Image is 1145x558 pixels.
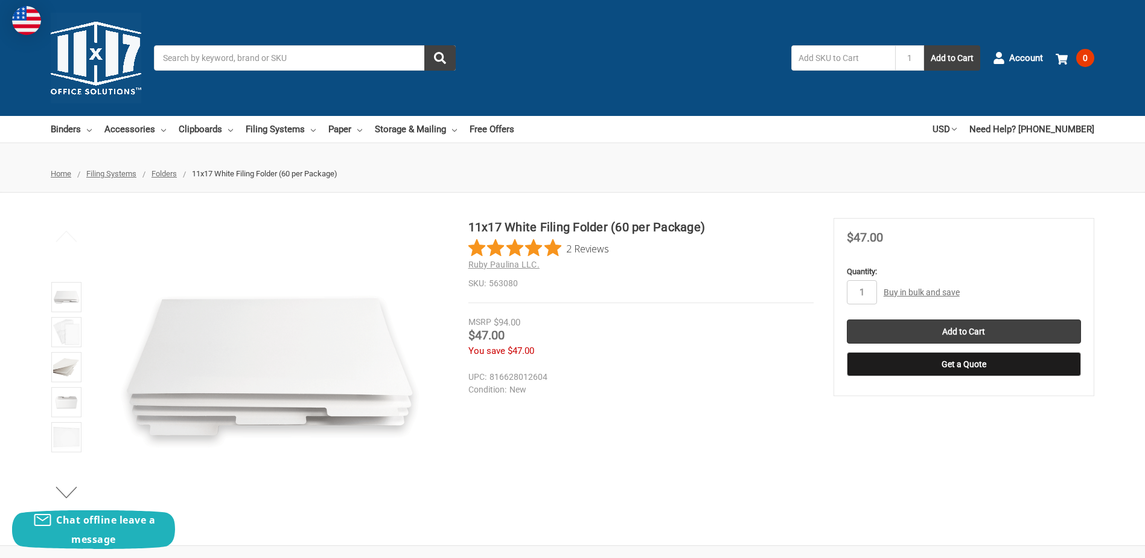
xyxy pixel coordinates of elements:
[468,218,814,236] h1: 11x17 White Filing Folder (60 per Package)
[192,169,337,178] span: 11x17 White Filing Folder (60 per Package)
[53,284,80,310] img: 11x17 White Filing Folder (60 per Package)
[494,317,520,328] span: $94.00
[847,230,883,245] span: $47.00
[151,169,177,178] a: Folders
[119,218,421,520] img: 11x17 White Filing Folder (60 per Package)
[566,239,609,257] span: 2 Reviews
[468,277,486,290] dt: SKU:
[56,513,155,546] span: Chat offline leave a message
[51,116,92,143] a: Binders
[847,266,1081,278] label: Quantity:
[468,371,808,383] dd: 816628012604
[154,45,456,71] input: Search by keyword, brand or SKU
[1056,42,1094,74] a: 0
[51,13,141,103] img: 11x17.com
[51,169,71,178] a: Home
[246,116,316,143] a: Filing Systems
[468,277,814,290] dd: 563080
[48,224,85,248] button: Previous
[53,389,80,415] img: 11x17 White Filing Folder (60 per Package)
[179,116,233,143] a: Clipboards
[53,424,80,451] img: 11x17 White Filing Folder (60 per Package)
[924,45,980,71] button: Add to Cart
[468,328,505,342] span: $47.00
[468,260,540,269] a: Ruby Paulina LLC.
[847,352,1081,376] button: Get a Quote
[508,345,534,356] span: $47.00
[1076,49,1094,67] span: 0
[86,169,136,178] a: Filing Systems
[48,480,85,504] button: Next
[847,319,1081,344] input: Add to Cart
[12,510,175,549] button: Chat offline leave a message
[969,116,1094,143] a: Need Help? [PHONE_NUMBER]
[104,116,166,143] a: Accessories
[12,6,41,35] img: duty and tax information for United States
[1009,51,1043,65] span: Account
[791,45,895,71] input: Add SKU to Cart
[993,42,1043,74] a: Account
[468,316,491,329] div: MSRP
[470,116,514,143] a: Free Offers
[884,287,960,297] a: Buy in bulk and save
[53,354,80,380] img: 11”x17” Filing Folders (563047) Manila
[468,239,609,257] button: Rated 5 out of 5 stars from 2 reviews. Jump to reviews.
[468,345,505,356] span: You save
[468,383,506,396] dt: Condition:
[468,371,486,383] dt: UPC:
[468,383,808,396] dd: New
[933,116,957,143] a: USD
[53,319,80,345] img: 11x17 White Filing Folder (60 per Package)
[328,116,362,143] a: Paper
[375,116,457,143] a: Storage & Mailing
